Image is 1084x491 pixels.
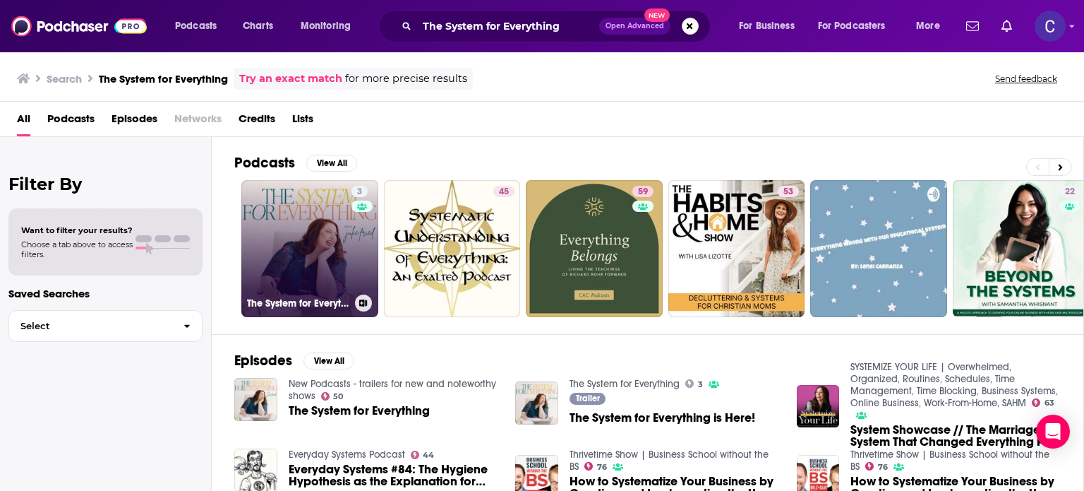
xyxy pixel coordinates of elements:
[783,185,793,199] span: 53
[21,225,133,235] span: Want to filter your results?
[17,107,30,136] a: All
[739,16,795,36] span: For Business
[292,107,313,136] a: Lists
[241,180,378,317] a: 3The System for Everything
[515,381,558,425] img: The System for Everything is Here!
[303,353,354,369] button: View All
[1036,415,1070,449] div: Open Intercom Messenger
[729,15,812,37] button: open menu
[392,10,724,42] div: Search podcasts, credits, & more...
[417,15,599,37] input: Search podcasts, credits, & more...
[797,385,840,428] img: System Showcase // The Marriage System That Changed Everything Plus A Powerful Story About Taking...
[234,378,277,421] img: The System for Everything
[165,15,235,37] button: open menu
[8,310,203,342] button: Select
[916,16,940,36] span: More
[289,449,405,461] a: Everyday Systems Podcast
[289,463,499,487] a: Everyday Systems #84: The Hygiene Hypothesis as the Explanation for Everything
[243,16,273,36] span: Charts
[289,378,496,402] a: New Podcasts - trailers for new and noteworthy shows
[570,378,680,390] a: The System for Everything
[644,8,670,22] span: New
[570,449,769,473] a: Thrivetime Show | Business School without the BS
[333,394,343,400] span: 50
[239,71,342,87] a: Try an exact match
[499,185,509,199] span: 45
[239,107,275,136] a: Credits
[606,23,664,30] span: Open Advanced
[174,107,222,136] span: Networks
[289,405,430,417] a: The System for Everything
[597,464,607,471] span: 76
[865,462,888,471] a: 76
[99,72,228,85] h3: The System for Everything
[112,107,157,136] a: Episodes
[234,352,292,369] h2: Episodes
[1032,398,1054,407] a: 63
[247,297,349,309] h3: The System for Everything
[423,452,434,459] span: 44
[9,321,172,331] span: Select
[526,180,663,317] a: 59
[638,185,648,199] span: 59
[809,15,906,37] button: open menu
[570,412,755,424] a: The System for Everything is Here!
[906,15,958,37] button: open menu
[47,107,95,136] a: Podcasts
[698,381,703,388] span: 3
[1065,185,1075,199] span: 22
[1044,400,1054,406] span: 63
[584,462,607,471] a: 76
[234,154,357,172] a: PodcastsView All
[234,154,295,172] h2: Podcasts
[47,72,82,85] h3: Search
[668,180,805,317] a: 53
[632,186,654,197] a: 59
[11,13,147,40] img: Podchaser - Follow, Share and Rate Podcasts
[411,451,435,459] a: 44
[384,180,521,317] a: 45
[991,73,1061,85] button: Send feedback
[850,361,1058,409] a: SYSTEMIZE YOUR LIFE | Overwhelmed, Organized, Routines, Schedules, Time Management, Time Blocking...
[351,186,368,197] a: 3
[1059,186,1080,197] a: 22
[345,71,467,87] span: for more precise results
[8,287,203,300] p: Saved Searches
[493,186,514,197] a: 45
[878,464,888,471] span: 76
[8,174,203,194] h2: Filter By
[321,392,344,401] a: 50
[850,449,1049,473] a: Thrivetime Show | Business School without the BS
[685,379,703,388] a: 3
[357,185,362,199] span: 3
[599,18,670,35] button: Open AdvancedNew
[1035,11,1066,42] img: User Profile
[21,239,133,259] span: Choose a tab above to access filters.
[818,16,886,36] span: For Podcasters
[234,352,354,369] a: EpisodesView All
[1035,11,1066,42] span: Logged in as publicityxxtina
[850,424,1061,448] a: System Showcase // The Marriage System That Changed Everything Plus A Powerful Story About Taking...
[306,155,357,172] button: View All
[576,394,600,403] span: Trailer
[234,15,282,37] a: Charts
[291,15,369,37] button: open menu
[960,14,984,38] a: Show notifications dropdown
[996,14,1018,38] a: Show notifications dropdown
[175,16,217,36] span: Podcasts
[1035,11,1066,42] button: Show profile menu
[301,16,351,36] span: Monitoring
